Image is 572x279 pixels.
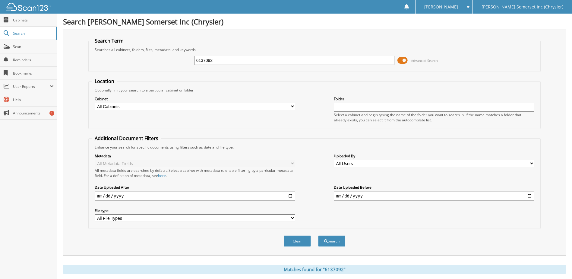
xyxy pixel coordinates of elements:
[334,153,534,159] label: Uploaded By
[318,236,345,247] button: Search
[6,3,51,11] img: scan123-logo-white.svg
[482,5,563,9] span: [PERSON_NAME] Somerset Inc (Chrysler)
[13,44,54,49] span: Scan
[95,96,295,101] label: Cabinet
[13,31,53,36] span: Search
[13,57,54,63] span: Reminders
[92,88,537,93] div: Optionally limit your search to a particular cabinet or folder
[284,236,311,247] button: Clear
[334,112,534,123] div: Select a cabinet and begin typing the name of the folder you want to search in. If the name match...
[95,168,295,178] div: All metadata fields are searched by default. Select a cabinet with metadata to enable filtering b...
[95,153,295,159] label: Metadata
[92,47,537,52] div: Searches all cabinets, folders, files, metadata, and keywords
[63,17,566,27] h1: Search [PERSON_NAME] Somerset Inc (Chrysler)
[424,5,458,9] span: [PERSON_NAME]
[92,37,127,44] legend: Search Term
[158,173,166,178] a: here
[13,84,49,89] span: User Reports
[63,265,566,274] div: Matches found for "6137092"
[334,191,534,201] input: end
[92,135,161,142] legend: Additional Document Filters
[13,97,54,102] span: Help
[92,145,537,150] div: Enhance your search for specific documents using filters such as date and file type.
[95,208,295,213] label: File type
[334,185,534,190] label: Date Uploaded Before
[411,58,438,63] span: Advanced Search
[13,18,54,23] span: Cabinets
[334,96,534,101] label: Folder
[95,191,295,201] input: start
[13,111,54,116] span: Announcements
[49,111,54,116] div: 1
[92,78,117,85] legend: Location
[95,185,295,190] label: Date Uploaded After
[13,71,54,76] span: Bookmarks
